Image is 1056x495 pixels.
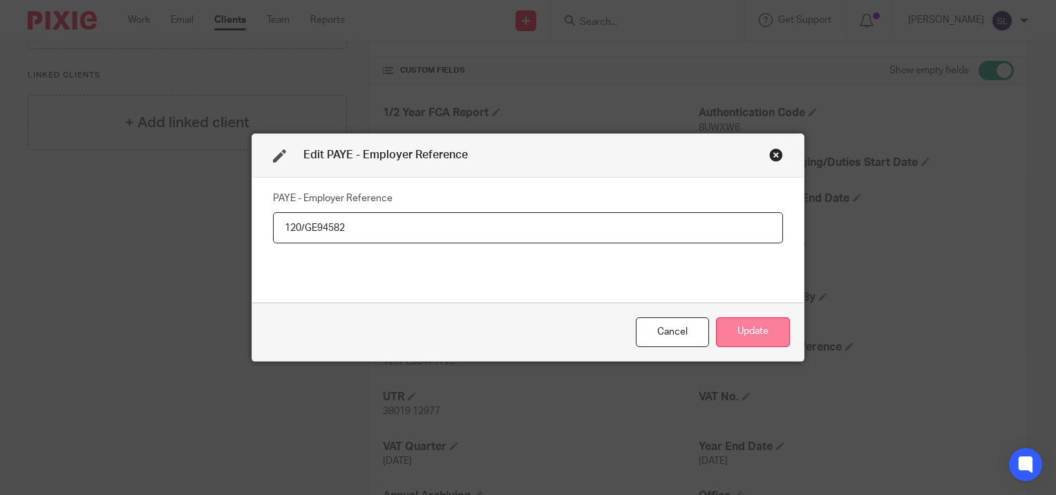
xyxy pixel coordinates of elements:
[273,192,393,205] label: PAYE - Employer Reference
[716,317,790,347] button: Update
[303,149,468,160] span: Edit PAYE - Employer Reference
[273,212,783,243] input: PAYE - Employer Reference
[769,148,783,162] div: Close this dialog window
[636,317,709,347] div: Close this dialog window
